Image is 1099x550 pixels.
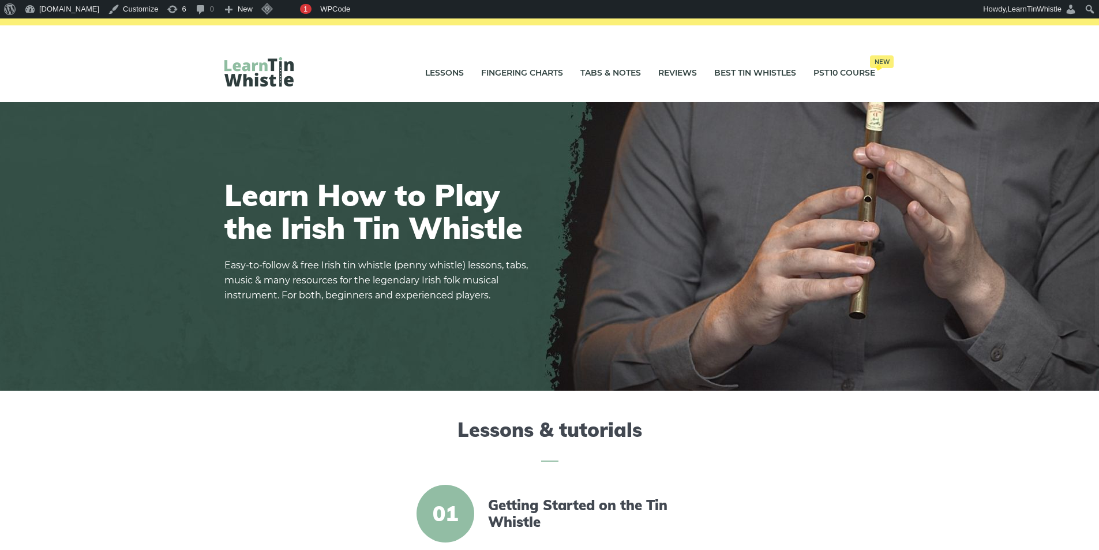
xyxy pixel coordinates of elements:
[870,55,894,68] span: New
[425,59,464,88] a: Lessons
[224,418,875,462] h2: Lessons & tutorials
[488,497,687,530] a: Getting Started on the Tin Whistle
[303,5,307,13] span: 1
[580,59,641,88] a: Tabs & Notes
[417,485,474,542] span: 01
[658,59,697,88] a: Reviews
[224,258,536,303] p: Easy-to-follow & free Irish tin whistle (penny whistle) lessons, tabs, music & many resources for...
[481,59,563,88] a: Fingering Charts
[813,59,875,88] a: PST10 CourseNew
[1008,5,1062,13] span: LearnTinWhistle
[714,59,796,88] a: Best Tin Whistles
[224,57,294,87] img: LearnTinWhistle.com
[224,178,536,244] h1: Learn How to Play the Irish Tin Whistle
